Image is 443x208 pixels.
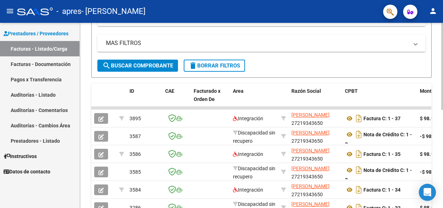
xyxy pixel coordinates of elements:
[56,4,81,19] span: - apres
[354,113,363,124] i: Descargar documento
[345,132,412,147] strong: Nota de Crédito C: 1 - 3
[230,83,278,115] datatable-header-cell: Area
[291,88,321,94] span: Razón Social
[97,60,178,72] button: Buscar Comprobante
[291,182,339,197] div: 27219343650
[291,129,339,144] div: 27219343650
[291,148,330,153] span: [PERSON_NAME]
[354,148,363,160] i: Descargar documento
[354,164,363,176] i: Descargar documento
[233,88,244,94] span: Area
[162,83,191,115] datatable-header-cell: CAE
[291,147,339,162] div: 27219343650
[429,7,437,15] mat-icon: person
[102,61,111,70] mat-icon: search
[191,83,230,115] datatable-header-cell: Facturado x Orden De
[165,88,174,94] span: CAE
[291,111,339,126] div: 27219343650
[194,88,220,102] span: Facturado x Orden De
[129,88,134,94] span: ID
[189,61,197,70] mat-icon: delete
[354,184,363,196] i: Descargar documento
[129,133,141,139] span: 3587
[342,83,417,115] datatable-header-cell: CPBT
[4,30,68,37] span: Prestadores / Proveedores
[4,168,50,176] span: Datos de contacto
[184,60,245,72] button: Borrar Filtros
[345,167,412,183] strong: Nota de Crédito C: 1 - 2
[420,88,434,94] span: Monto
[345,88,358,94] span: CPBT
[97,35,426,52] mat-expansion-panel-header: MAS FILTROS
[129,169,141,175] span: 3585
[4,152,37,160] span: Instructivos
[6,7,14,15] mat-icon: menu
[102,62,173,69] span: Buscar Comprobante
[233,130,275,144] span: Discapacidad sin recupero
[363,151,401,157] strong: Factura C: 1 - 35
[291,164,339,179] div: 27219343650
[354,129,363,140] i: Descargar documento
[419,184,436,201] div: Open Intercom Messenger
[291,166,330,171] span: [PERSON_NAME]
[363,116,401,121] strong: Factura C: 1 - 37
[233,151,263,157] span: Integración
[233,166,275,179] span: Discapacidad sin recupero
[189,62,240,69] span: Borrar Filtros
[127,83,162,115] datatable-header-cell: ID
[291,201,330,207] span: [PERSON_NAME]
[129,187,141,193] span: 3584
[289,83,342,115] datatable-header-cell: Razón Social
[291,183,330,189] span: [PERSON_NAME]
[106,39,408,47] mat-panel-title: MAS FILTROS
[129,151,141,157] span: 3586
[233,187,263,193] span: Integración
[129,116,141,121] span: 3895
[291,112,330,118] span: [PERSON_NAME]
[233,116,263,121] span: Integración
[291,130,330,136] span: [PERSON_NAME]
[363,187,401,193] strong: Factura C: 1 - 34
[81,4,146,19] span: - [PERSON_NAME]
